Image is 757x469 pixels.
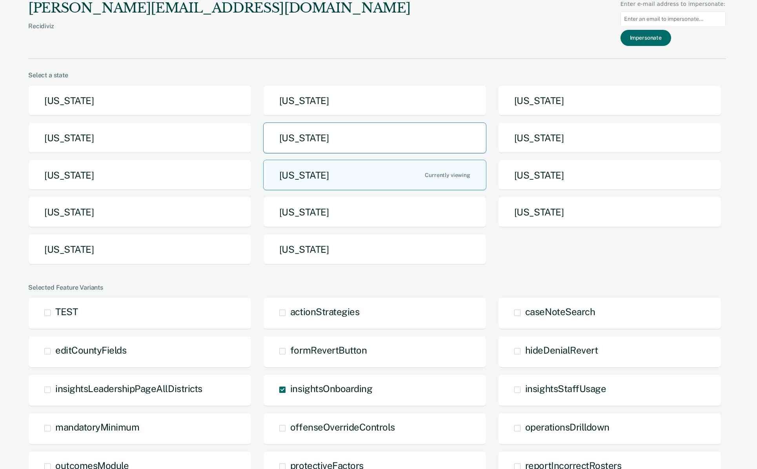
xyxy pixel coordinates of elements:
button: [US_STATE] [263,197,486,228]
button: [US_STATE] [263,234,486,265]
button: [US_STATE] [263,122,486,153]
div: Recidiviz [28,22,410,42]
button: [US_STATE] [28,160,251,191]
span: caseNoteSearch [525,306,595,317]
span: insightsStaffUsage [525,383,606,394]
input: Enter an email to impersonate... [621,11,726,27]
span: insightsLeadershipPageAllDistricts [55,383,202,394]
div: Selected Feature Variants [28,284,726,291]
span: offenseOverrideControls [290,422,395,433]
span: mandatoryMinimum [55,422,139,433]
span: operationsDrilldown [525,422,610,433]
span: TEST [55,306,78,317]
div: Select a state [28,71,726,79]
button: [US_STATE] [498,85,721,116]
button: [US_STATE] [28,122,251,153]
span: hideDenialRevert [525,345,598,356]
button: [US_STATE] [28,85,251,116]
span: insightsOnboarding [290,383,372,394]
button: Impersonate [621,30,671,46]
button: [US_STATE] [263,160,486,191]
button: [US_STATE] [28,197,251,228]
button: [US_STATE] [498,160,721,191]
button: [US_STATE] [498,197,721,228]
span: editCountyFields [55,345,126,356]
button: [US_STATE] [498,122,721,153]
span: formRevertButton [290,345,367,356]
span: actionStrategies [290,306,359,317]
button: [US_STATE] [28,234,251,265]
button: [US_STATE] [263,85,486,116]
